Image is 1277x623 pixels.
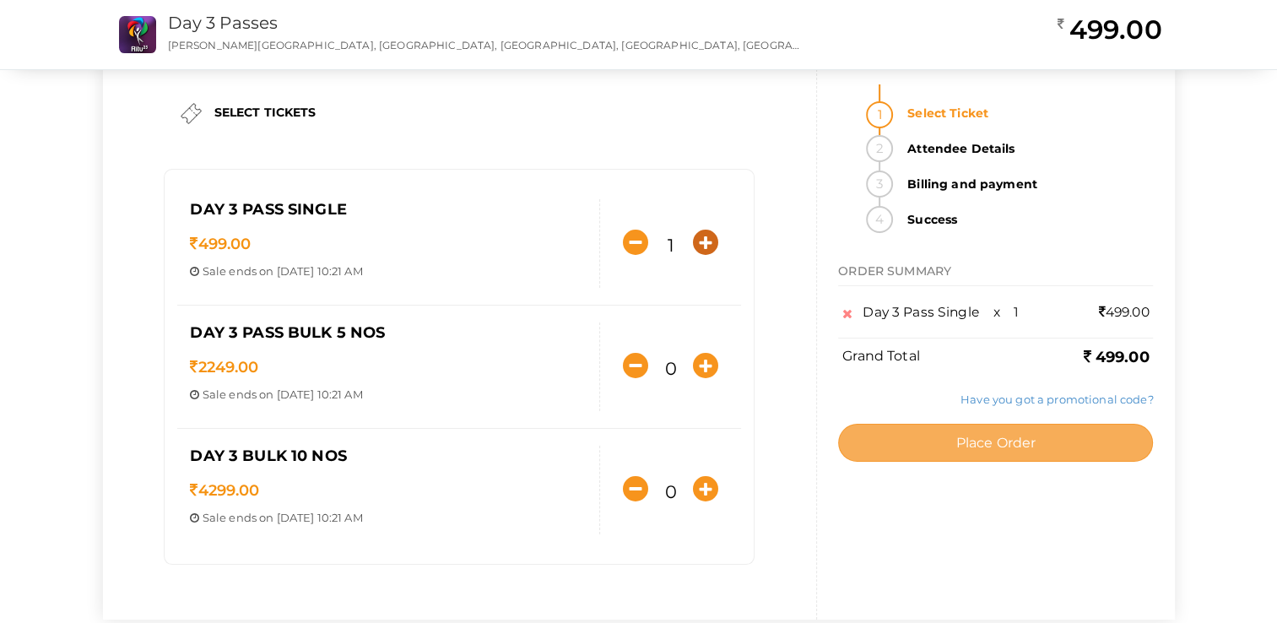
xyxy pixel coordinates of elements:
span: ORDER SUMMARY [838,263,951,279]
span: 4299.00 [190,481,259,500]
span: Day 3 Pass Single [863,304,978,320]
p: [PERSON_NAME][GEOGRAPHIC_DATA], [GEOGRAPHIC_DATA], [GEOGRAPHIC_DATA], [GEOGRAPHIC_DATA], [GEOGRAP... [168,38,807,52]
span: Day 3 Pass Bulk 5 nos [190,323,385,342]
p: ends on [DATE] 10:21 AM [190,263,587,279]
strong: Billing and payment [897,171,1153,198]
span: x 1 [993,304,1020,320]
img: ticket.png [181,103,202,124]
label: Grand Total [842,347,920,366]
span: Day 3 Pass Single [190,200,346,219]
span: 499.00 [190,235,251,253]
a: Day 3 Passes [168,13,279,33]
button: Place Order [838,424,1153,462]
span: Sale [203,511,227,524]
span: Day 3 Bulk 10 Nos [190,447,346,465]
strong: Success [897,206,1153,233]
img: QIXHCOCG_small.png [119,16,156,53]
span: Sale [203,387,227,401]
label: SELECT TICKETS [214,104,317,121]
span: Place Order [955,435,1036,451]
h2: 499.00 [1057,13,1161,46]
span: 2249.00 [190,358,258,377]
p: ends on [DATE] 10:21 AM [190,387,587,403]
b: 499.00 [1083,348,1149,366]
a: Have you got a promotional code? [960,393,1153,406]
strong: Attendee Details [897,135,1153,162]
span: 499.00 [1099,304,1150,320]
span: Sale [203,264,227,278]
strong: Select Ticket [897,100,1153,127]
p: ends on [DATE] 10:21 AM [190,510,587,526]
